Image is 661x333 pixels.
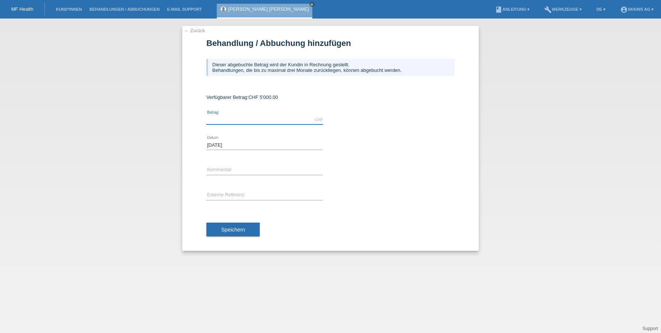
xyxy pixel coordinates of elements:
a: Kund*innen [52,7,86,11]
span: CHF 5'000.00 [248,94,278,100]
a: ← Zurück [184,28,205,33]
div: Verfügbarer Betrag: [206,94,455,100]
a: Behandlungen / Abbuchungen [86,7,163,11]
a: account_circleSKKINS AG ▾ [617,7,657,11]
span: Speichern [221,227,245,233]
i: book [495,6,502,13]
button: Speichern [206,223,260,237]
a: close [309,2,315,7]
a: buildWerkzeuge ▾ [541,7,585,11]
a: DE ▾ [593,7,609,11]
i: account_circle [620,6,628,13]
a: MF Health [11,6,33,12]
a: Support [642,326,658,331]
i: close [310,3,314,6]
i: build [544,6,552,13]
div: Dieser abgebuchte Betrag wird der Kundin in Rechnung gestellt. Behandlungen, die bis zu maximal d... [206,59,455,76]
a: E-Mail Support [163,7,206,11]
a: bookAnleitung ▾ [491,7,533,11]
a: [PERSON_NAME] [PERSON_NAME] [228,6,309,12]
div: CHF [315,117,323,122]
h1: Behandlung / Abbuchung hinzufügen [206,39,455,48]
